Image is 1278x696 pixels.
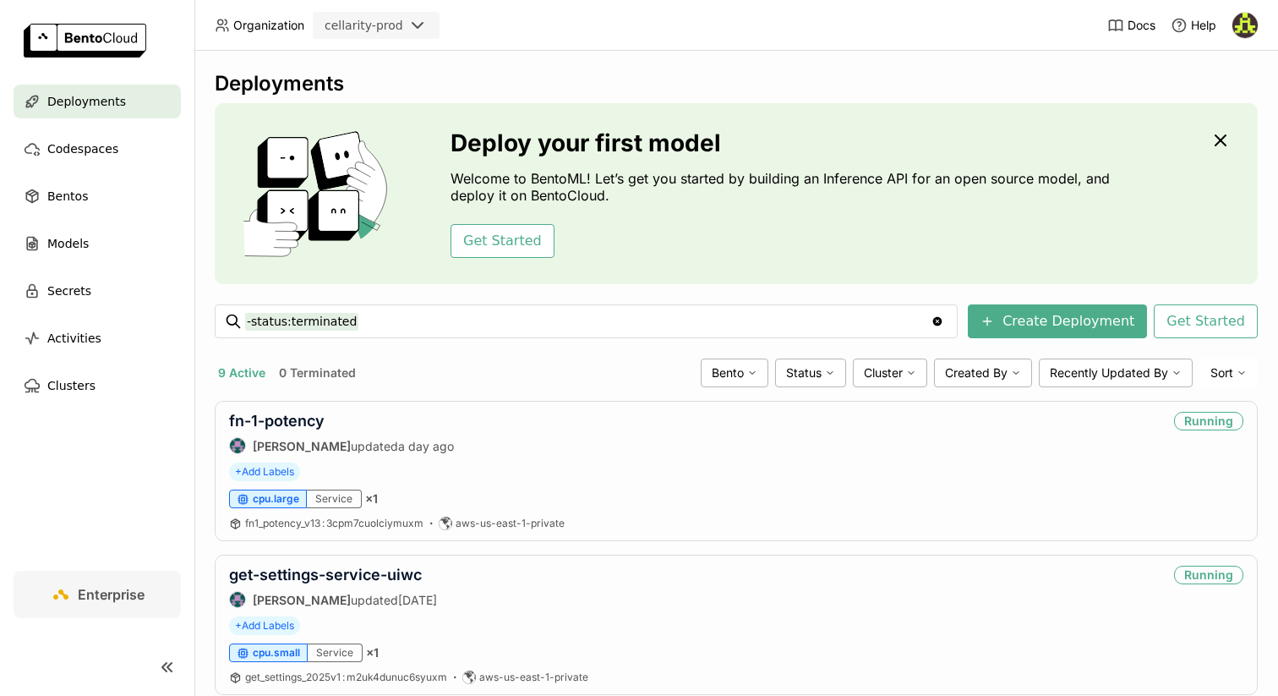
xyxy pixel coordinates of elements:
[479,671,588,684] span: aws-us-east-1-private
[1232,13,1258,38] img: Xin Zhang
[229,463,300,481] span: +Add Labels
[405,18,407,35] input: Selected cellarity-prod.
[14,227,181,260] a: Models
[853,359,927,387] div: Cluster
[245,517,423,530] a: fn1_potency_v13:3cpm7cuolciymuxm
[931,315,944,328] svg: Clear value
[229,437,454,454] div: updated
[14,369,181,403] a: Clusters
[230,438,245,453] img: Ragy
[253,646,300,660] span: cpu.small
[1050,365,1168,381] span: Recently Updated By
[245,308,931,335] input: Search
[307,490,362,508] div: Service
[1199,359,1258,387] div: Sort
[451,170,1118,204] p: Welcome to BentoML! Let’s get you started by building an Inference API for an open source model, ...
[398,593,437,607] span: [DATE]
[1174,412,1243,430] div: Running
[47,328,101,348] span: Activities
[968,304,1147,338] button: Create Deployment
[366,645,379,660] span: × 1
[398,439,454,453] span: a day ago
[47,139,118,159] span: Codespaces
[215,71,1258,96] div: Deployments
[14,274,181,308] a: Secrets
[1128,18,1155,33] span: Docs
[229,617,300,635] span: +Add Labels
[1174,566,1243,584] div: Running
[24,24,146,58] img: logo
[1107,17,1155,34] a: Docs
[308,644,363,662] div: Service
[253,492,299,506] span: cpu.large
[934,359,1032,387] div: Created By
[229,566,422,584] a: get-settings-service-uiwc
[229,591,437,608] div: updated
[47,375,96,396] span: Clusters
[14,571,181,618] a: Enterprise
[47,281,91,301] span: Secrets
[1191,18,1216,33] span: Help
[233,18,304,33] span: Organization
[78,586,145,603] span: Enterprise
[14,85,181,118] a: Deployments
[47,233,89,254] span: Models
[245,671,447,684] a: get_settings_2025v1:m2uk4dunuc6syuxm
[322,517,325,529] span: :
[712,365,744,381] span: Bento
[229,412,325,430] a: fn-1-potency
[47,91,126,112] span: Deployments
[945,365,1008,381] span: Created By
[456,517,565,530] span: aws-us-east-1-private
[253,439,351,453] strong: [PERSON_NAME]
[245,671,447,683] span: get_settings_2025v1 m2uk4dunuc6syuxm
[230,592,245,607] img: Ragy
[14,321,181,355] a: Activities
[228,130,410,257] img: cover onboarding
[786,365,822,381] span: Status
[365,491,378,507] span: × 1
[864,365,903,381] span: Cluster
[1154,304,1258,338] button: Get Started
[1039,359,1193,387] div: Recently Updated By
[451,129,1118,156] h3: Deploy your first model
[245,517,423,529] span: fn1_potency_v13 3cpm7cuolciymuxm
[47,186,88,206] span: Bentos
[1210,365,1233,381] span: Sort
[701,359,768,387] div: Bento
[325,17,403,34] div: cellarity-prod
[276,362,359,384] button: 0 Terminated
[14,132,181,166] a: Codespaces
[342,671,345,683] span: :
[14,179,181,213] a: Bentos
[775,359,846,387] div: Status
[451,224,554,258] button: Get Started
[1171,17,1216,34] div: Help
[253,593,351,607] strong: [PERSON_NAME]
[215,362,269,384] button: 9 Active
